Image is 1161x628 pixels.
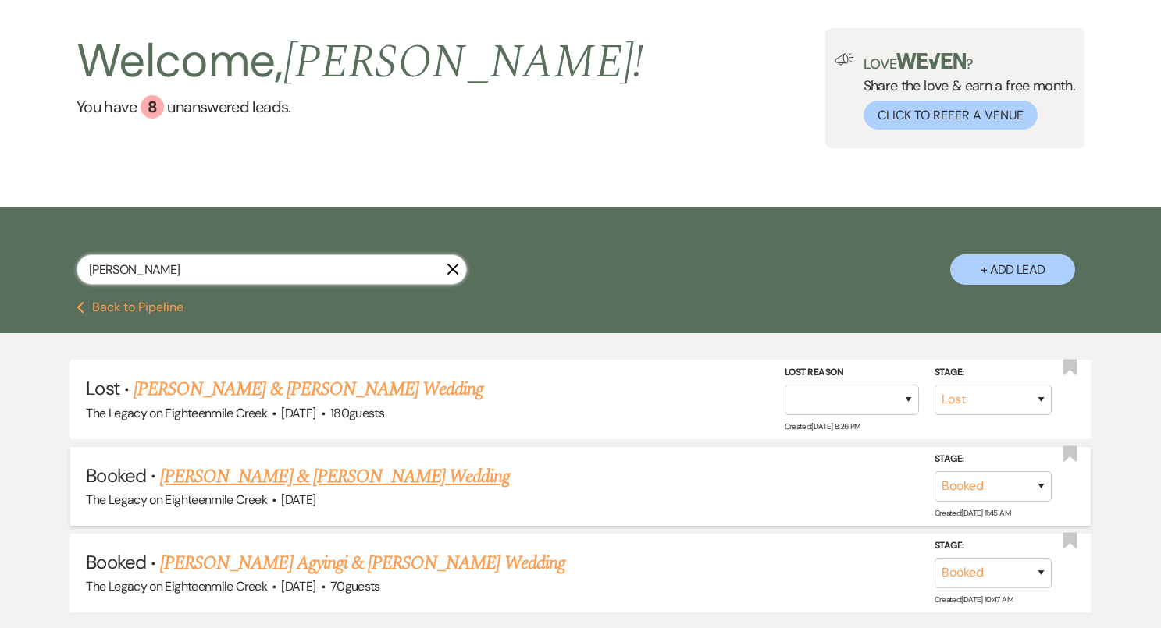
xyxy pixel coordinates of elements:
label: Stage: [935,364,1052,381]
a: You have 8 unanswered leads. [77,95,644,119]
span: [PERSON_NAME] ! [283,27,644,98]
img: loud-speaker-illustration.svg [835,53,854,66]
button: Back to Pipeline [77,301,183,314]
span: Created: [DATE] 10:47 AM [935,594,1013,605]
h2: Welcome, [77,28,644,95]
span: Booked [86,550,145,574]
label: Lost Reason [785,364,919,381]
p: Love ? [864,53,1076,71]
label: Stage: [935,538,1052,555]
img: weven-logo-green.svg [896,53,966,69]
a: [PERSON_NAME] Agyingi & [PERSON_NAME] Wedding [160,549,565,577]
span: 70 guests [330,578,380,594]
span: The Legacy on Eighteenmile Creek [86,491,267,508]
a: [PERSON_NAME] & [PERSON_NAME] Wedding [160,463,510,491]
div: Share the love & earn a free month. [854,53,1076,130]
div: 8 [141,95,164,119]
span: [DATE] [281,405,315,421]
button: Click to Refer a Venue [864,101,1038,130]
span: The Legacy on Eighteenmile Creek [86,578,267,594]
span: [DATE] [281,578,315,594]
span: Created: [DATE] 8:26 PM [785,420,860,431]
a: [PERSON_NAME] & [PERSON_NAME] Wedding [134,375,483,403]
span: Lost [86,376,119,400]
input: Search by name, event date, email address or phone number [77,254,467,285]
label: Stage: [935,451,1052,468]
span: Created: [DATE] 11:45 AM [935,508,1010,518]
span: The Legacy on Eighteenmile Creek [86,405,267,421]
button: + Add Lead [950,254,1075,285]
span: Booked [86,463,145,488]
span: [DATE] [281,491,315,508]
span: 180 guests [330,405,384,421]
